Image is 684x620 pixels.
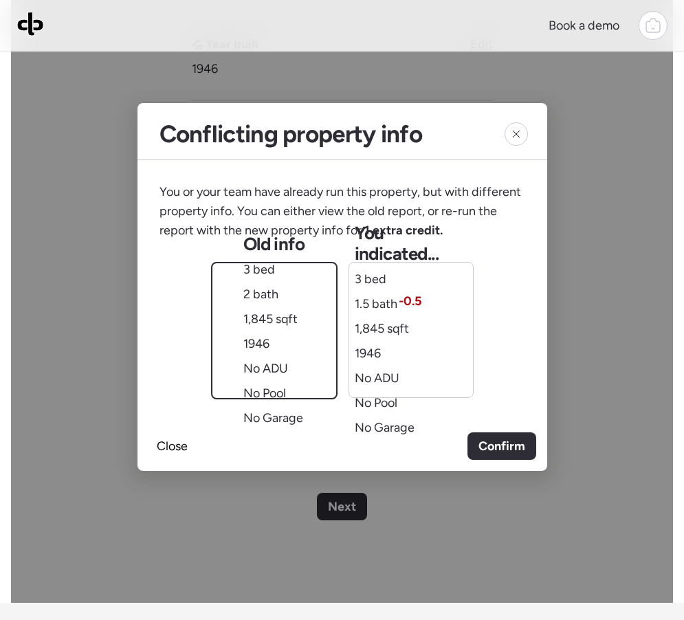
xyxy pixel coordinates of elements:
[243,361,288,376] span: No ADU
[549,18,619,33] span: Book a demo
[355,370,399,386] span: No ADU
[355,346,381,361] span: 1946
[478,436,525,456] span: Confirm
[159,182,525,240] span: You or your team have already run this property, but with different property info. You can either...
[355,321,409,336] span: 1,845 sqft
[243,410,303,425] span: No Garage
[159,120,423,148] h2: Conflicting property info
[243,386,286,401] span: No Pool
[355,395,397,410] span: No Pool
[399,291,421,311] span: -0.5
[16,11,44,36] img: Logo
[243,287,278,302] span: 2 bath
[243,311,298,326] span: 1,845 sqft
[355,296,397,311] span: 1.5 bath
[355,272,386,287] span: 3 bed
[355,420,415,435] span: No Garage
[157,436,188,456] span: Close
[355,223,467,264] span: You indicated...
[243,234,305,254] span: Old info
[243,262,275,277] span: 3 bed
[243,336,269,351] span: 1946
